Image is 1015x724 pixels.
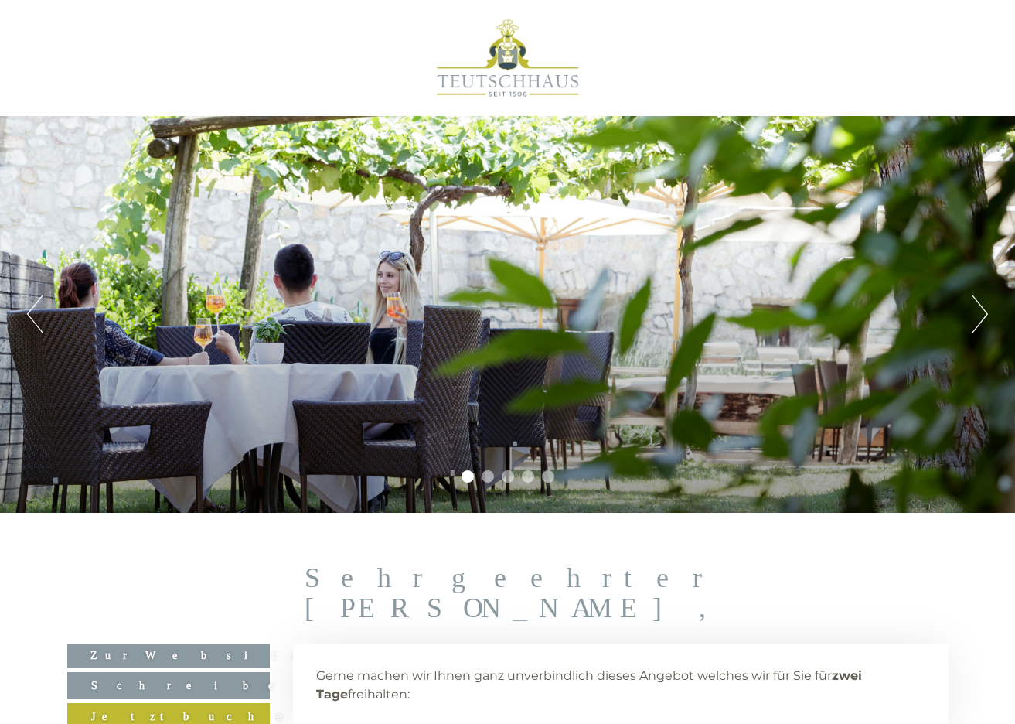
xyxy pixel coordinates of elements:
button: Previous [27,295,43,333]
a: Schreiben Sie uns [67,672,271,699]
h1: Sehr geehrter [PERSON_NAME], [305,563,937,624]
strong: zwei Tage [316,668,862,702]
button: Next [972,295,988,333]
a: Zur Website [67,644,271,668]
p: Gerne machen wir Ihnen ganz unverbindlich dieses Angebot welches wir für Sie für freihalten: [316,667,925,704]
